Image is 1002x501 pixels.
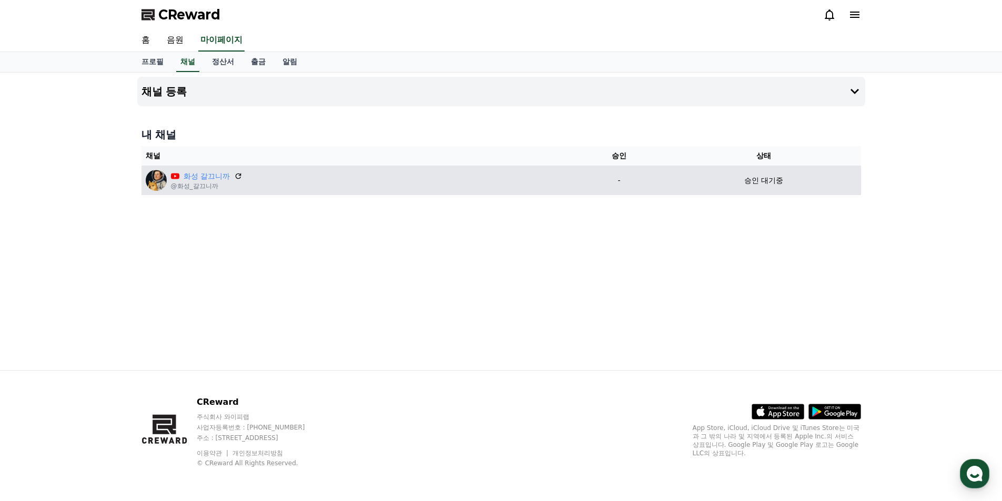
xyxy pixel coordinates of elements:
[96,350,109,358] span: 대화
[197,434,325,442] p: 주소 : [STREET_ADDRESS]
[163,349,175,357] span: 설정
[141,146,572,166] th: 채널
[572,146,666,166] th: 승인
[176,52,199,72] a: 채널
[197,423,325,432] p: 사업자등록번호 : [PHONE_NUMBER]
[158,29,192,52] a: 음원
[693,424,861,457] p: App Store, iCloud, iCloud Drive 및 iTunes Store는 미국과 그 밖의 나라 및 지역에서 등록된 Apple Inc.의 서비스 상표입니다. Goo...
[141,6,220,23] a: CReward
[133,52,172,72] a: 프로필
[184,171,230,182] a: 화성 갈끄니까
[171,182,242,190] p: @화성_갈끄니까
[33,349,39,357] span: 홈
[158,6,220,23] span: CReward
[198,29,245,52] a: 마이페이지
[242,52,274,72] a: 출금
[141,127,861,142] h4: 내 채널
[197,449,230,457] a: 이용약관
[197,396,325,408] p: CReward
[197,459,325,467] p: © CReward All Rights Reserved.
[204,52,242,72] a: 정산서
[69,333,136,360] a: 대화
[136,333,202,360] a: 설정
[137,77,865,106] button: 채널 등록
[141,86,187,97] h4: 채널 등록
[274,52,306,72] a: 알림
[576,175,662,186] p: -
[197,413,325,421] p: 주식회사 와이피랩
[744,175,783,186] p: 승인 대기중
[133,29,158,52] a: 홈
[666,146,861,166] th: 상태
[146,170,167,191] img: 화성 갈끄니까
[3,333,69,360] a: 홈
[232,449,283,457] a: 개인정보처리방침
